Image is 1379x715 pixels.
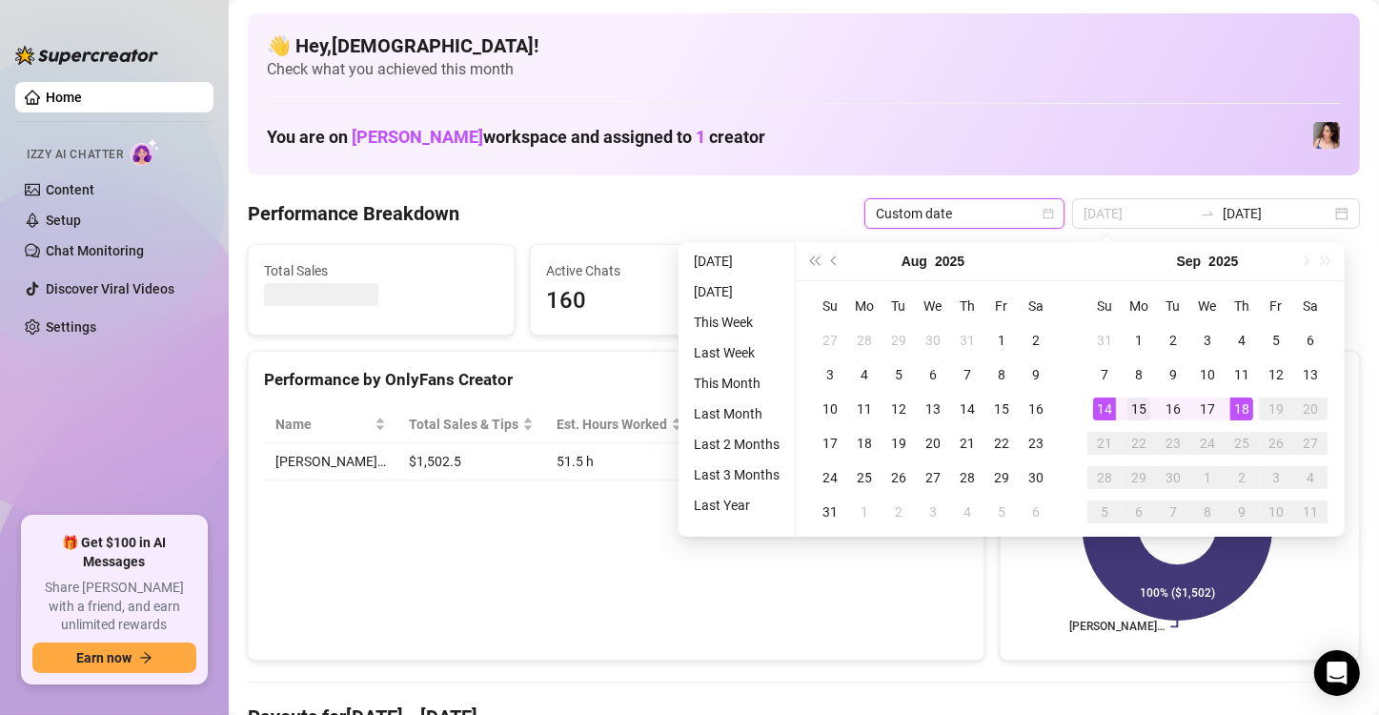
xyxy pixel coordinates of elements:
[922,398,944,420] div: 13
[950,460,984,495] td: 2025-08-28
[131,138,160,166] img: AI Chatter
[819,398,842,420] div: 10
[1225,495,1259,529] td: 2025-10-09
[1093,432,1116,455] div: 21
[1259,392,1293,426] td: 2025-09-19
[1230,466,1253,489] div: 2
[813,460,847,495] td: 2025-08-24
[813,289,847,323] th: Su
[1093,329,1116,352] div: 31
[956,466,979,489] div: 28
[1019,357,1053,392] td: 2025-08-09
[813,323,847,357] td: 2025-07-27
[853,398,876,420] div: 11
[1208,242,1238,280] button: Choose a year
[1156,289,1190,323] th: Tu
[32,643,196,673] button: Earn nowarrow-right
[887,363,910,386] div: 5
[1122,289,1156,323] th: Mo
[1162,363,1185,386] div: 9
[1299,398,1322,420] div: 20
[1225,392,1259,426] td: 2025-09-18
[1087,460,1122,495] td: 2025-09-28
[1093,500,1116,523] div: 5
[1127,432,1150,455] div: 22
[686,494,787,517] li: Last Year
[1043,208,1054,219] span: calendar
[916,392,950,426] td: 2025-08-13
[876,199,1053,228] span: Custom date
[902,242,927,280] button: Choose a month
[950,495,984,529] td: 2025-09-04
[887,466,910,489] div: 26
[1259,289,1293,323] th: Fr
[1225,289,1259,323] th: Th
[557,414,667,435] div: Est. Hours Worked
[267,59,1341,80] span: Check what you achieved this month
[1190,495,1225,529] td: 2025-10-08
[1024,432,1047,455] div: 23
[686,250,787,273] li: [DATE]
[46,243,144,258] a: Chat Monitoring
[916,495,950,529] td: 2025-09-03
[1314,650,1360,696] div: Open Intercom Messenger
[819,432,842,455] div: 17
[1177,242,1202,280] button: Choose a month
[990,500,1013,523] div: 5
[887,500,910,523] div: 2
[1230,500,1253,523] div: 9
[922,432,944,455] div: 20
[950,426,984,460] td: 2025-08-21
[1084,203,1192,224] input: Start date
[264,443,397,480] td: [PERSON_NAME]…
[46,281,174,296] a: Discover Viral Videos
[956,398,979,420] div: 14
[1156,426,1190,460] td: 2025-09-23
[984,392,1019,426] td: 2025-08-15
[916,460,950,495] td: 2025-08-27
[990,363,1013,386] div: 8
[847,426,882,460] td: 2025-08-18
[1293,392,1328,426] td: 2025-09-20
[984,289,1019,323] th: Fr
[1087,495,1122,529] td: 2025-10-05
[882,495,916,529] td: 2025-09-02
[853,466,876,489] div: 25
[1230,363,1253,386] div: 11
[916,357,950,392] td: 2025-08-06
[1299,500,1322,523] div: 11
[32,579,196,635] span: Share [PERSON_NAME] with a friend, and earn unlimited rewards
[686,433,787,456] li: Last 2 Months
[916,323,950,357] td: 2025-07-30
[847,323,882,357] td: 2025-07-28
[32,534,196,571] span: 🎁 Get $100 in AI Messages
[819,363,842,386] div: 3
[1087,289,1122,323] th: Su
[882,289,916,323] th: Tu
[1259,460,1293,495] td: 2025-10-03
[882,392,916,426] td: 2025-08-12
[1019,323,1053,357] td: 2025-08-02
[956,329,979,352] div: 31
[1093,466,1116,489] div: 28
[950,289,984,323] th: Th
[1122,426,1156,460] td: 2025-09-22
[1127,363,1150,386] div: 8
[1265,363,1288,386] div: 12
[1019,426,1053,460] td: 2025-08-23
[1200,206,1215,221] span: to
[1162,500,1185,523] div: 7
[922,500,944,523] div: 3
[139,651,152,664] span: arrow-right
[1299,466,1322,489] div: 4
[1225,426,1259,460] td: 2025-09-25
[1162,466,1185,489] div: 30
[922,466,944,489] div: 27
[847,357,882,392] td: 2025-08-04
[1265,466,1288,489] div: 3
[950,392,984,426] td: 2025-08-14
[1019,392,1053,426] td: 2025-08-16
[935,242,964,280] button: Choose a year
[887,329,910,352] div: 29
[1087,323,1122,357] td: 2025-08-31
